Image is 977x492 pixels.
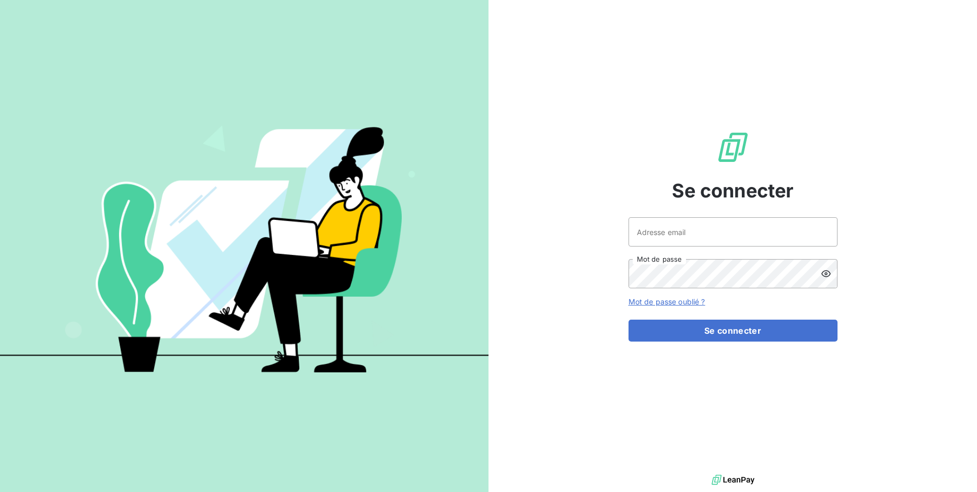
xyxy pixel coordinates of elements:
[672,177,794,205] span: Se connecter
[629,320,838,342] button: Se connecter
[712,472,754,488] img: logo
[716,131,750,164] img: Logo LeanPay
[629,297,705,306] a: Mot de passe oublié ?
[629,217,838,247] input: placeholder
